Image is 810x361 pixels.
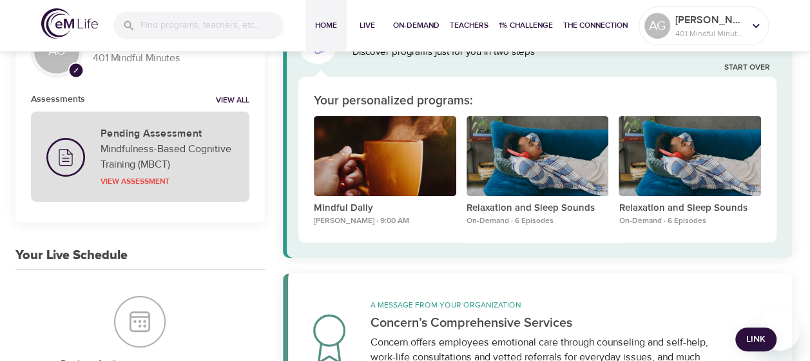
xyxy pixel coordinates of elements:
[758,309,800,351] iframe: Button to launch messaging window
[314,116,456,201] button: Mindful Daily
[371,299,720,311] p: A message from your organization
[114,296,166,347] img: Your Live Schedule
[311,19,342,32] span: Home
[101,175,234,187] p: View Assessment
[41,8,98,39] img: logo
[619,116,761,201] button: Relaxation and Sleep Sounds
[563,19,628,32] span: The Connection
[314,201,456,216] p: Mindful Daily
[93,51,249,66] p: 401 Mindful Minutes
[499,19,553,32] span: 1% Challenge
[371,313,720,333] p: Concern’s Comprehensive Services
[467,215,609,227] p: On-Demand · 6 Episodes
[450,19,488,32] span: Teachers
[467,201,609,216] p: Relaxation and Sleep Sounds
[619,215,761,227] p: On-Demand · 6 Episodes
[746,331,766,347] span: Link
[675,28,744,39] p: 401 Mindful Minutes
[140,12,284,39] input: Find programs, teachers, etc...
[314,215,456,227] p: [PERSON_NAME] · 9:00 AM
[15,248,128,263] h3: Your Live Schedule
[101,141,234,172] p: Mindfulness-Based Cognitive Training (MBCT)
[314,92,473,111] p: Your personalized programs:
[467,116,609,201] button: Relaxation and Sleep Sounds
[31,92,85,106] h6: Assessments
[724,63,770,73] a: Start Over
[735,327,776,351] a: Link
[644,13,670,39] div: AG
[675,12,744,28] p: [PERSON_NAME]
[619,201,761,216] p: Relaxation and Sleep Sounds
[352,19,383,32] span: Live
[216,95,249,106] a: View all notifications
[393,19,439,32] span: On-Demand
[352,45,776,60] p: Discover programs just for you in two steps
[101,127,234,141] h5: Pending Assessment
